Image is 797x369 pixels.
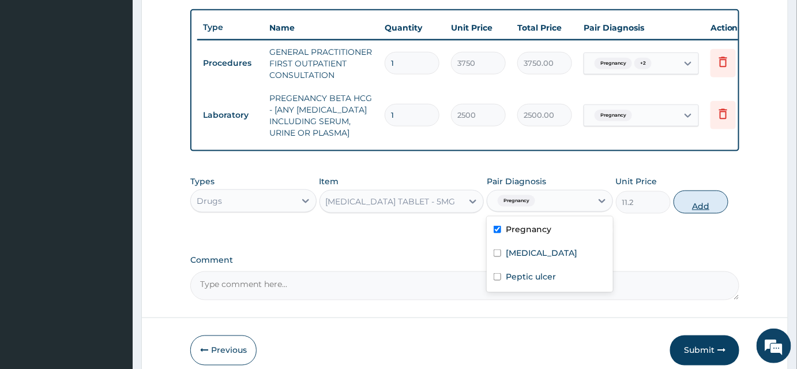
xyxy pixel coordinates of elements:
label: Peptic ulcer [506,271,556,282]
div: [MEDICAL_DATA] TABLET - 5MG [326,196,456,207]
span: Pregnancy [595,110,632,121]
td: GENERAL PRACTITIONER FIRST OUTPATIENT CONSULTATION [264,40,379,87]
div: Minimize live chat window [189,6,217,33]
th: Type [197,17,264,38]
td: Laboratory [197,105,264,126]
label: Pair Diagnosis [487,176,546,187]
span: Pregnancy [498,195,535,207]
div: Chat with us now [60,65,194,80]
span: + 2 [634,58,652,69]
button: Add [674,191,728,214]
th: Actions [705,16,762,39]
label: Unit Price [616,176,657,187]
img: d_794563401_company_1708531726252_794563401 [21,58,47,87]
textarea: Type your message and hit 'Enter' [6,246,220,286]
div: Drugs [197,195,222,207]
th: Pair Diagnosis [578,16,705,39]
label: Item [319,176,339,187]
button: Submit [670,336,739,366]
th: Total Price [512,16,578,39]
th: Quantity [379,16,445,39]
button: Previous [190,336,257,366]
span: We're online! [67,111,159,228]
th: Name [264,16,379,39]
label: Pregnancy [506,223,551,235]
th: Unit Price [445,16,512,39]
td: PREGENANCY BETA HCG - [ANY [MEDICAL_DATA] INCLUDING SERUM, URINE OR PLASMA] [264,87,379,144]
td: Procedures [197,53,264,74]
label: Comment [190,255,739,265]
span: Pregnancy [595,58,632,69]
label: Types [190,177,215,187]
label: [MEDICAL_DATA] [506,247,577,259]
